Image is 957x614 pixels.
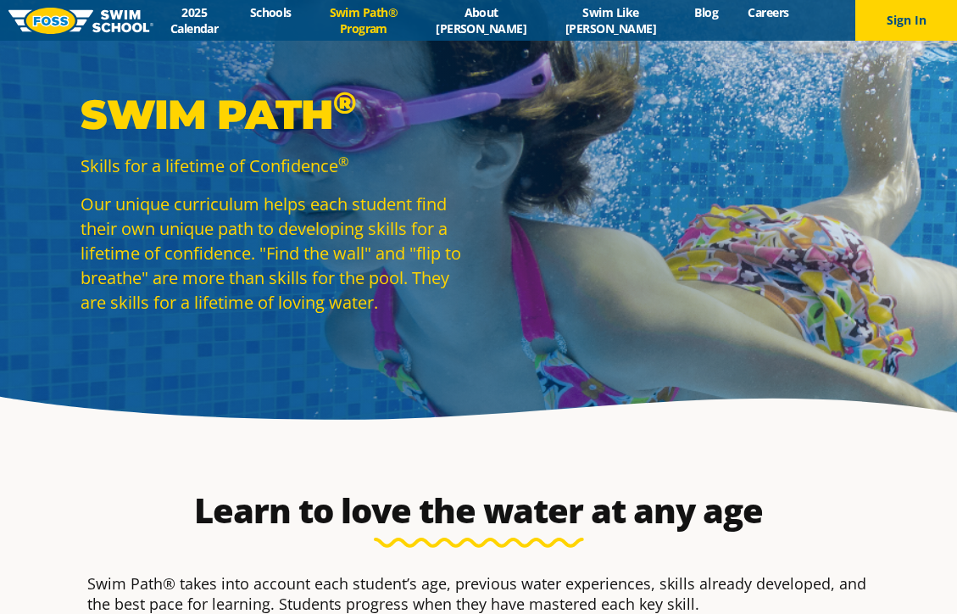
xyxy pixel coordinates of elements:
sup: ® [338,153,348,170]
p: Swim Path® takes into account each student’s age, previous water experiences, skills already deve... [87,573,871,614]
a: Swim Like [PERSON_NAME] [542,4,680,36]
img: FOSS Swim School Logo [8,8,153,34]
p: Our unique curriculum helps each student find their own unique path to developing skills for a li... [81,192,470,315]
p: Skills for a lifetime of Confidence [81,153,470,178]
p: Swim Path [81,89,470,140]
a: Blog [680,4,733,20]
a: 2025 Calendar [153,4,235,36]
a: Swim Path® Program [306,4,420,36]
h2: Learn to love the water at any age [79,490,879,531]
sup: ® [333,84,356,121]
a: About [PERSON_NAME] [420,4,542,36]
a: Careers [733,4,804,20]
a: Schools [235,4,306,20]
